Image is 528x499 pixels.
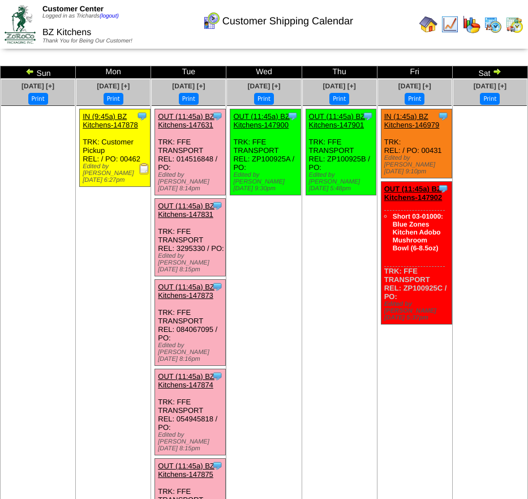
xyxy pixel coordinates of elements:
[42,5,104,13] span: Customer Center
[437,183,449,194] img: Tooltip
[179,93,199,105] button: Print
[233,172,301,192] div: Edited by [PERSON_NAME] [DATE] 9:30pm
[384,185,443,202] a: OUT (11:45a) BZ Kitchens-147902
[381,109,452,178] div: TRK: REL: / PO: 00431
[462,15,480,33] img: graph.gif
[505,15,523,33] img: calendarinout.gif
[381,182,452,325] div: TRK: FFE TRANSPORT REL: ZP100925C / PO:
[42,13,119,19] span: Logged in as Trichards
[158,372,214,389] a: OUT (11:45a) BZ Kitchens-147874
[309,172,376,192] div: Edited by [PERSON_NAME] [DATE] 5:48pm
[212,281,223,292] img: Tooltip
[247,82,280,90] a: [DATE] [+]
[480,93,500,105] button: Print
[1,66,76,79] td: Sun
[492,67,501,76] img: arrowright.gif
[158,283,214,300] a: OUT (11:45a) BZ Kitchens-147873
[484,15,502,33] img: calendarprod.gif
[212,370,223,382] img: Tooltip
[151,66,226,79] td: Tue
[362,110,374,122] img: Tooltip
[233,112,289,129] a: OUT (11:45a) BZ Kitchens-147900
[76,66,151,79] td: Mon
[212,460,223,471] img: Tooltip
[437,110,449,122] img: Tooltip
[155,369,226,455] div: TRK: FFE TRANSPORT REL: 054945818 / PO:
[155,280,226,366] div: TRK: FFE TRANSPORT REL: 084067095 / PO:
[83,112,138,129] a: IN (9:45a) BZ Kitchens-147878
[136,110,148,122] img: Tooltip
[212,200,223,211] img: Tooltip
[158,202,214,219] a: OUT (11:45a) BZ Kitchens-147831
[202,12,220,30] img: calendarcustomer.gif
[158,342,225,362] div: Edited by [PERSON_NAME] [DATE] 8:16pm
[384,155,452,175] div: Edited by [PERSON_NAME] [DATE] 9:10pm
[405,93,424,105] button: Print
[42,28,91,37] span: BZ Kitchens
[230,109,301,195] div: TRK: FFE TRANSPORT REL: ZP100925A / PO:
[80,109,151,187] div: TRK: Customer Pickup REL: / PO: 00462
[158,253,225,273] div: Edited by [PERSON_NAME] [DATE] 8:15pm
[158,432,225,452] div: Edited by [PERSON_NAME] [DATE] 8:15pm
[158,172,225,192] div: Edited by [PERSON_NAME] [DATE] 8:14pm
[100,13,119,19] a: (logout)
[384,301,452,321] div: Edited by [PERSON_NAME] [DATE] 5:37pm
[172,82,205,90] a: [DATE] [+]
[287,110,298,122] img: Tooltip
[452,66,527,79] td: Sat
[158,112,214,129] a: OUT (11:45a) BZ Kitchens-147631
[104,93,123,105] button: Print
[42,38,132,44] span: Thank You for Being Our Customer!
[83,163,150,184] div: Edited by [PERSON_NAME] [DATE] 6:27pm
[323,82,356,90] a: [DATE] [+]
[97,82,130,90] a: [DATE] [+]
[441,15,459,33] img: line_graph.gif
[5,5,36,43] img: ZoRoCo_Logo(Green%26Foil)%20jpg.webp
[393,212,443,252] a: Short 03-01000: Blue Zones Kitchen Adobo Mushroom Bowl (6-8.5oz)
[474,82,506,90] a: [DATE] [+]
[254,93,274,105] button: Print
[306,109,376,195] div: TRK: FFE TRANSPORT REL: ZP100925B / PO:
[22,82,54,90] a: [DATE] [+]
[419,15,437,33] img: home.gif
[222,15,353,27] span: Customer Shipping Calendar
[155,199,226,276] div: TRK: FFE TRANSPORT REL: 3295330 / PO:
[384,112,440,129] a: IN (1:45a) BZ Kitchens-146979
[398,82,431,90] a: [DATE] [+]
[25,67,35,76] img: arrowleft.gif
[28,93,48,105] button: Print
[226,66,302,79] td: Wed
[139,163,150,174] img: Receiving Document
[158,462,214,479] a: OUT (11:45a) BZ Kitchens-147875
[377,66,452,79] td: Fri
[155,109,226,195] div: TRK: FFE TRANSPORT REL: 014516848 / PO:
[329,93,349,105] button: Print
[212,110,223,122] img: Tooltip
[309,112,365,129] a: OUT (11:45a) BZ Kitchens-147901
[302,66,377,79] td: Thu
